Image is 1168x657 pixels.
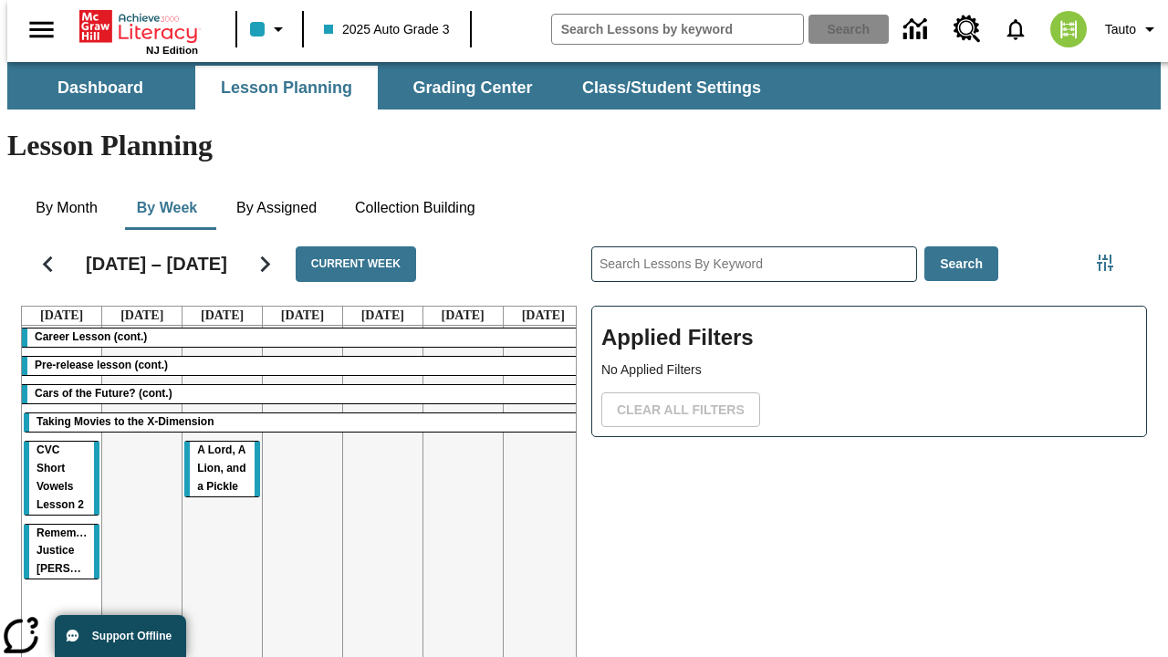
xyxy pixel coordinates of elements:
[36,415,214,428] span: Taking Movies to the X-Dimension
[892,5,943,55] a: Data Center
[22,385,583,403] div: Cars of the Future? (cont.)
[184,442,260,496] div: A Lord, A Lion, and a Pickle
[197,307,247,325] a: August 20, 2025
[24,525,99,579] div: Remembering Justice O'Connor
[121,186,213,230] button: By Week
[592,247,916,281] input: Search Lessons By Keyword
[24,413,581,432] div: Taking Movies to the X-Dimension
[1087,245,1123,281] button: Filters Side menu
[35,359,168,371] span: Pre-release lesson (cont.)
[518,307,568,325] a: August 24, 2025
[197,443,245,493] span: A Lord, A Lion, and a Pickle
[36,527,129,576] span: Remembering Justice O'Connor
[24,442,99,515] div: CVC Short Vowels Lesson 2
[1039,5,1098,53] button: Select a new avatar
[924,246,998,282] button: Search
[1050,11,1087,47] img: avatar image
[358,307,408,325] a: August 22, 2025
[222,186,331,230] button: By Assigned
[242,241,288,287] button: Next
[22,328,583,347] div: Career Lesson (cont.)
[7,66,777,109] div: SubNavbar
[15,3,68,57] button: Open side menu
[243,13,297,46] button: Class color is light blue. Change class color
[195,66,378,109] button: Lesson Planning
[35,387,172,400] span: Cars of the Future? (cont.)
[992,5,1039,53] a: Notifications
[601,360,1137,380] p: No Applied Filters
[568,66,776,109] button: Class/Student Settings
[552,15,803,44] input: search field
[277,307,328,325] a: August 21, 2025
[35,330,147,343] span: Career Lesson (cont.)
[591,306,1147,437] div: Applied Filters
[1105,20,1136,39] span: Tauto
[79,8,198,45] a: Home
[21,186,112,230] button: By Month
[381,66,564,109] button: Grading Center
[36,307,87,325] a: August 18, 2025
[943,5,992,54] a: Resource Center, Will open in new tab
[324,20,450,39] span: 2025 Auto Grade 3
[7,62,1161,109] div: SubNavbar
[296,246,416,282] button: Current Week
[25,241,71,287] button: Previous
[55,615,186,657] button: Support Offline
[79,6,198,56] div: Home
[340,186,490,230] button: Collection Building
[9,66,192,109] button: Dashboard
[22,357,583,375] div: Pre-release lesson (cont.)
[438,307,488,325] a: August 23, 2025
[86,253,227,275] h2: [DATE] – [DATE]
[146,45,198,56] span: NJ Edition
[92,630,172,642] span: Support Offline
[1098,13,1168,46] button: Profile/Settings
[36,443,84,511] span: CVC Short Vowels Lesson 2
[7,129,1161,162] h1: Lesson Planning
[117,307,167,325] a: August 19, 2025
[601,316,1137,360] h2: Applied Filters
